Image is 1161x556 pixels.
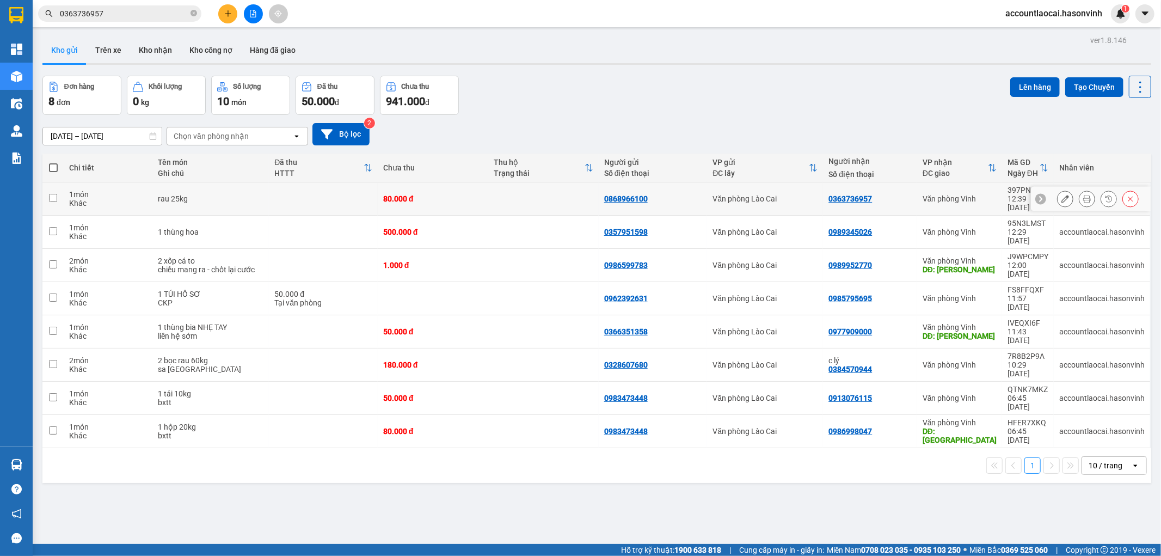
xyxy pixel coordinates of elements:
span: đ [335,98,339,107]
div: Văn phòng Vinh [923,294,997,303]
div: Khác [69,199,146,207]
div: 0986599783 [604,261,648,270]
div: 0913076115 [828,394,872,402]
button: Kho công nợ [181,37,241,63]
div: 2 món [69,256,146,265]
div: Khác [69,431,146,440]
div: J9WPCMPY [1008,252,1048,261]
div: 180.000 đ [383,361,483,369]
button: plus [218,4,237,23]
span: món [231,98,247,107]
div: 12:39 [DATE] [1008,194,1048,212]
div: 0989952770 [828,261,872,270]
button: Đơn hàng8đơn [42,76,121,115]
div: DĐ: hà tĩnh [923,427,997,444]
div: 11:43 [DATE] [1008,327,1048,345]
img: warehouse-icon [11,125,22,137]
div: 0868966100 [604,194,648,203]
div: Số điện thoại [604,169,702,178]
div: CKP [158,298,264,307]
div: 80.000 đ [383,194,483,203]
button: aim [269,4,288,23]
div: VP nhận [923,158,988,167]
span: 8 [48,95,54,108]
div: 1 món [69,223,146,232]
div: DĐ: hồng lĩnh [923,265,997,274]
div: Số điện thoại [828,170,911,179]
span: notification [11,509,22,519]
svg: open [292,132,301,140]
button: Kho nhận [130,37,181,63]
span: 50.000 [302,95,335,108]
div: 1.000 đ [383,261,483,270]
div: Văn phòng Lào Cai [712,361,818,369]
span: đơn [57,98,70,107]
div: 95N3LMST [1008,219,1048,228]
span: | [729,544,731,556]
div: Đã thu [317,83,337,90]
div: IVEQXI6F [1008,319,1048,327]
input: Select a date range. [43,127,162,145]
div: 1 món [69,423,146,431]
div: Chưa thu [383,163,483,172]
button: Khối lượng0kg [127,76,206,115]
div: bxtt [158,398,264,407]
sup: 1 [1122,5,1129,13]
div: Khác [69,298,146,307]
th: Toggle SortBy [917,154,1002,182]
div: 0328607680 [604,361,648,369]
div: 7R8B2P9A [1008,352,1048,361]
div: Đơn hàng [64,83,94,90]
span: copyright [1101,546,1108,554]
div: Văn phòng Lào Cai [712,261,818,270]
div: accountlaocai.hasonvinh [1059,394,1145,402]
span: 941.000 [386,95,425,108]
div: Số lượng [233,83,261,90]
div: 12:29 [DATE] [1008,228,1048,245]
span: message [11,533,22,543]
th: Toggle SortBy [1002,154,1054,182]
div: 0962392631 [604,294,648,303]
strong: 0708 023 035 - 0935 103 250 [861,546,961,554]
div: 0357951598 [604,228,648,236]
button: Số lượng10món [211,76,290,115]
img: icon-new-feature [1116,9,1126,19]
div: accountlaocai.hasonvinh [1059,261,1145,270]
div: 1 TÚI HỒ SƠ [158,290,264,298]
div: HFER7XKQ [1008,418,1048,427]
span: Cung cấp máy in - giấy in: [739,544,824,556]
button: Đã thu50.000đ [296,76,374,115]
div: accountlaocai.hasonvinh [1059,327,1145,336]
span: Miền Nam [827,544,961,556]
div: 80.000 đ [383,427,483,436]
span: Miền Bắc [969,544,1048,556]
div: ĐC giao [923,169,988,178]
div: Tên món [158,158,264,167]
div: Thu hộ [494,158,585,167]
div: Văn phòng Lào Cai [712,194,818,203]
div: Văn phòng Vinh [923,256,997,265]
div: Tại văn phòng [274,298,372,307]
div: Văn phòng Vinh [923,323,997,332]
span: file-add [249,10,257,17]
div: 12:00 [DATE] [1008,261,1048,278]
div: DĐ: Nem Ngọc anh [923,332,997,340]
div: 11:57 [DATE] [1008,294,1048,311]
div: Chưa thu [402,83,429,90]
div: 1 thùng bia NHẸ TAY [158,323,264,332]
div: accountlaocai.hasonvinh [1059,427,1145,436]
div: accountlaocai.hasonvinh [1059,228,1145,236]
div: 0366351358 [604,327,648,336]
div: accountlaocai.hasonvinh [1059,361,1145,369]
img: warehouse-icon [11,459,22,471]
span: kg [141,98,149,107]
div: VP gửi [712,158,809,167]
img: warehouse-icon [11,71,22,82]
div: Văn phòng Lào Cai [712,228,818,236]
div: bxtt [158,431,264,440]
div: ver 1.8.146 [1090,34,1127,46]
div: 500.000 đ [383,228,483,236]
div: 1 thùng hoa [158,228,264,236]
div: Đã thu [274,158,364,167]
img: dashboard-icon [11,44,22,55]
